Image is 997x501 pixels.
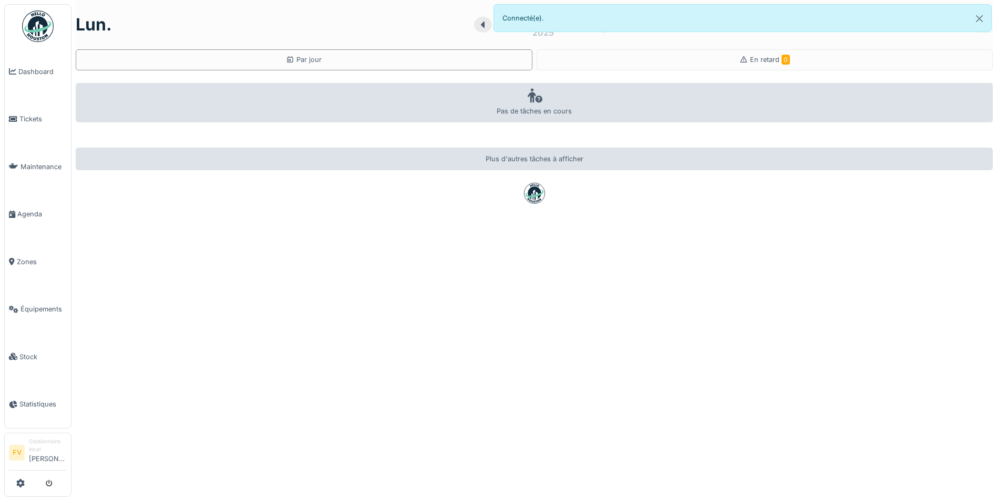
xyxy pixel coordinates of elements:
span: Dashboard [18,67,67,77]
span: Tickets [19,114,67,124]
img: Badge_color-CXgf-gQk.svg [22,11,54,42]
span: Équipements [20,304,67,314]
a: Zones [5,238,71,286]
a: Stock [5,333,71,381]
span: Zones [17,257,67,267]
div: Gestionnaire local [29,437,67,454]
a: Dashboard [5,48,71,96]
span: En retard [750,56,790,64]
span: Stock [19,352,67,362]
div: Pas de tâches en cours [76,83,993,122]
div: 2025 [532,26,554,39]
span: Statistiques [19,399,67,409]
a: Équipements [5,286,71,333]
a: Maintenance [5,143,71,191]
div: Connecté(e). [494,4,992,32]
div: Plus d'autres tâches à afficher [76,148,993,170]
a: Statistiques [5,381,71,429]
h1: lun. [76,15,112,35]
a: Tickets [5,96,71,143]
img: badge-BVDL4wpA.svg [524,183,545,204]
a: Agenda [5,191,71,238]
span: 0 [782,55,790,65]
button: Close [968,5,991,33]
li: [PERSON_NAME] [29,437,67,468]
span: Maintenance [20,162,67,172]
li: FV [9,445,25,461]
a: FV Gestionnaire local[PERSON_NAME] [9,437,67,471]
div: Par jour [286,55,322,65]
span: Agenda [17,209,67,219]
